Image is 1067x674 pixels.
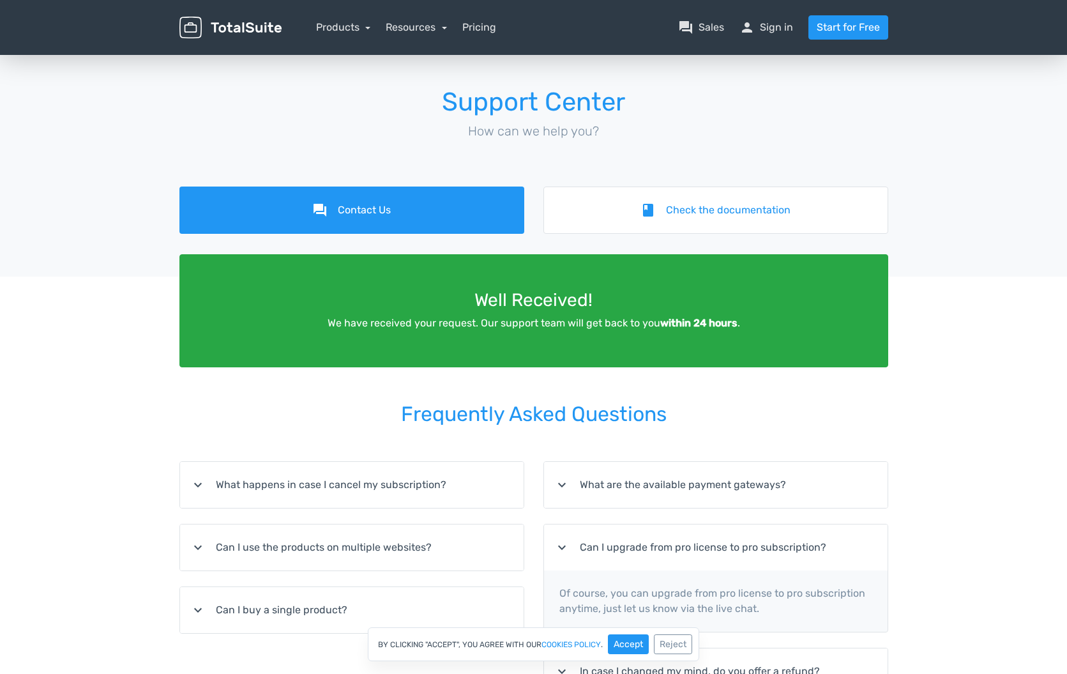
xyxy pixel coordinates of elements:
[368,627,699,661] div: By clicking "Accept", you agree with our .
[541,641,601,648] a: cookies policy
[190,540,206,555] i: expand_more
[198,291,870,310] h3: Well Received!
[386,21,447,33] a: Resources
[179,121,888,141] p: How can we help you?
[808,15,888,40] a: Start for Free
[544,525,888,571] summary: expand_moreCan I upgrade from pro license to pro subscription?
[739,20,755,35] span: person
[462,20,496,35] a: Pricing
[640,203,656,218] i: book
[544,462,888,508] summary: expand_moreWhat are the available payment gateways?
[312,203,328,218] i: forum
[678,20,724,35] a: question_answerSales
[179,17,282,39] img: TotalSuite for WordPress
[180,462,524,508] summary: expand_moreWhat happens in case I cancel my subscription?
[190,477,206,493] i: expand_more
[179,187,524,234] a: forumContact Us
[179,385,888,443] h2: Frequently Asked Questions
[554,540,570,555] i: expand_more
[654,634,692,654] button: Reject
[554,477,570,493] i: expand_more
[660,317,738,329] strong: within 24 hours
[543,187,888,234] a: bookCheck the documentation
[180,525,524,571] summary: expand_moreCan I use the products on multiple websites?
[180,587,524,633] summary: expand_moreCan I buy a single product?
[544,571,888,632] p: Of course, you can upgrade from pro license to pro subscription anytime, just let us know via the...
[316,21,371,33] a: Products
[678,20,693,35] span: question_answer
[179,88,888,116] h1: Support Center
[198,316,870,331] p: We have received your request. Our support team will get back to you .
[608,634,649,654] button: Accept
[190,602,206,618] i: expand_more
[739,20,793,35] a: personSign in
